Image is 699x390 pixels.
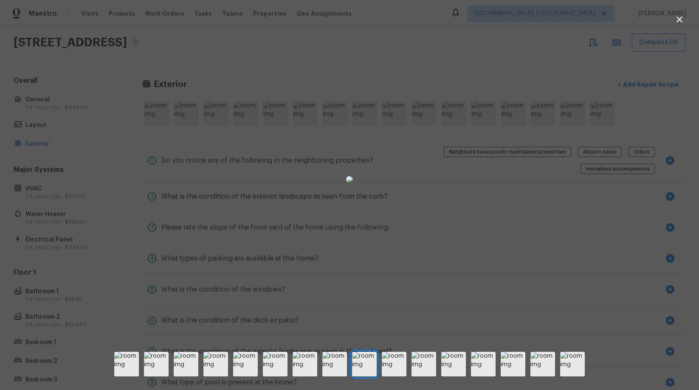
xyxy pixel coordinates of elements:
[530,352,555,376] img: room img
[203,352,228,376] img: room img
[322,352,347,376] img: room img
[293,352,317,376] img: room img
[412,352,436,376] img: room img
[263,352,287,376] img: room img
[346,176,353,183] img: 790a407f-ffbd-41ea-9140-45faaccc9682.jpg
[560,352,585,376] img: room img
[144,352,169,376] img: room img
[114,352,139,376] img: room img
[441,352,466,376] img: room img
[352,352,377,376] img: room img
[501,352,525,376] img: room img
[382,352,406,376] img: room img
[233,352,258,376] img: room img
[174,352,198,376] img: room img
[471,352,496,376] img: room img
